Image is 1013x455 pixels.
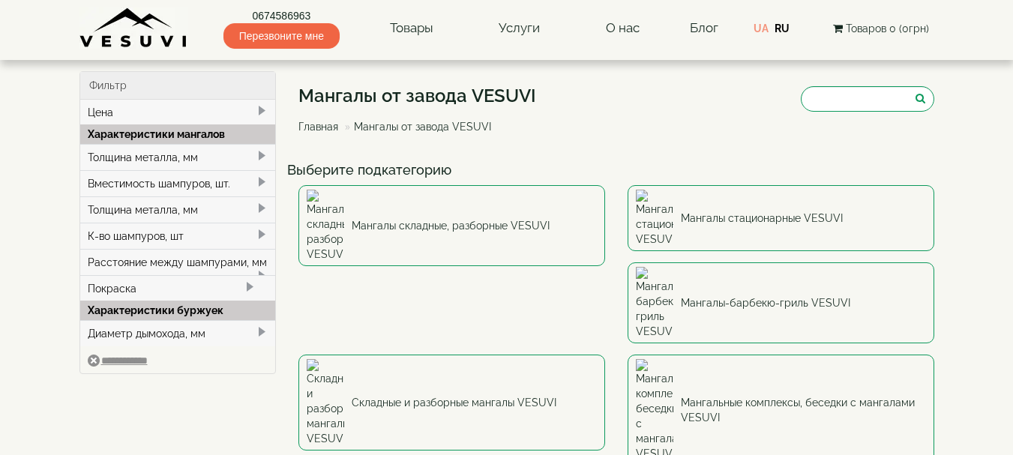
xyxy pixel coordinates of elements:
[79,7,188,49] img: Завод VESUVI
[484,11,555,46] a: Услуги
[80,72,276,100] div: Фильтр
[298,355,605,451] a: Складные и разборные мангалы VESUVI Складные и разборные мангалы VESUVI
[80,275,276,301] div: Покраска
[754,22,769,34] a: UA
[636,190,673,247] img: Мангалы стационарные VESUVI
[829,20,934,37] button: Товаров 0 (0грн)
[298,185,605,266] a: Мангалы складные, разборные VESUVI Мангалы складные, разборные VESUVI
[80,249,276,275] div: Расстояние между шампурами, мм
[690,20,718,35] a: Блог
[223,23,340,49] span: Перезвоните мне
[846,22,929,34] span: Товаров 0 (0грн)
[307,359,344,446] img: Складные и разборные мангалы VESUVI
[80,223,276,249] div: К-во шампуров, шт
[628,262,934,343] a: Мангалы-барбекю-гриль VESUVI Мангалы-барбекю-гриль VESUVI
[287,163,946,178] h4: Выберите подкатегорию
[80,320,276,346] div: Диаметр дымохода, мм
[80,170,276,196] div: Вместимость шампуров, шт.
[223,8,340,23] a: 0674586963
[775,22,790,34] a: RU
[341,119,491,134] li: Мангалы от завода VESUVI
[375,11,448,46] a: Товары
[80,301,276,320] div: Характеристики буржуек
[80,196,276,223] div: Толщина металла, мм
[298,86,536,106] h1: Мангалы от завода VESUVI
[80,144,276,170] div: Толщина металла, мм
[636,267,673,339] img: Мангалы-барбекю-гриль VESUVI
[80,124,276,144] div: Характеристики мангалов
[628,185,934,251] a: Мангалы стационарные VESUVI Мангалы стационарные VESUVI
[298,121,338,133] a: Главная
[80,100,276,125] div: Цена
[307,190,344,262] img: Мангалы складные, разборные VESUVI
[591,11,655,46] a: О нас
